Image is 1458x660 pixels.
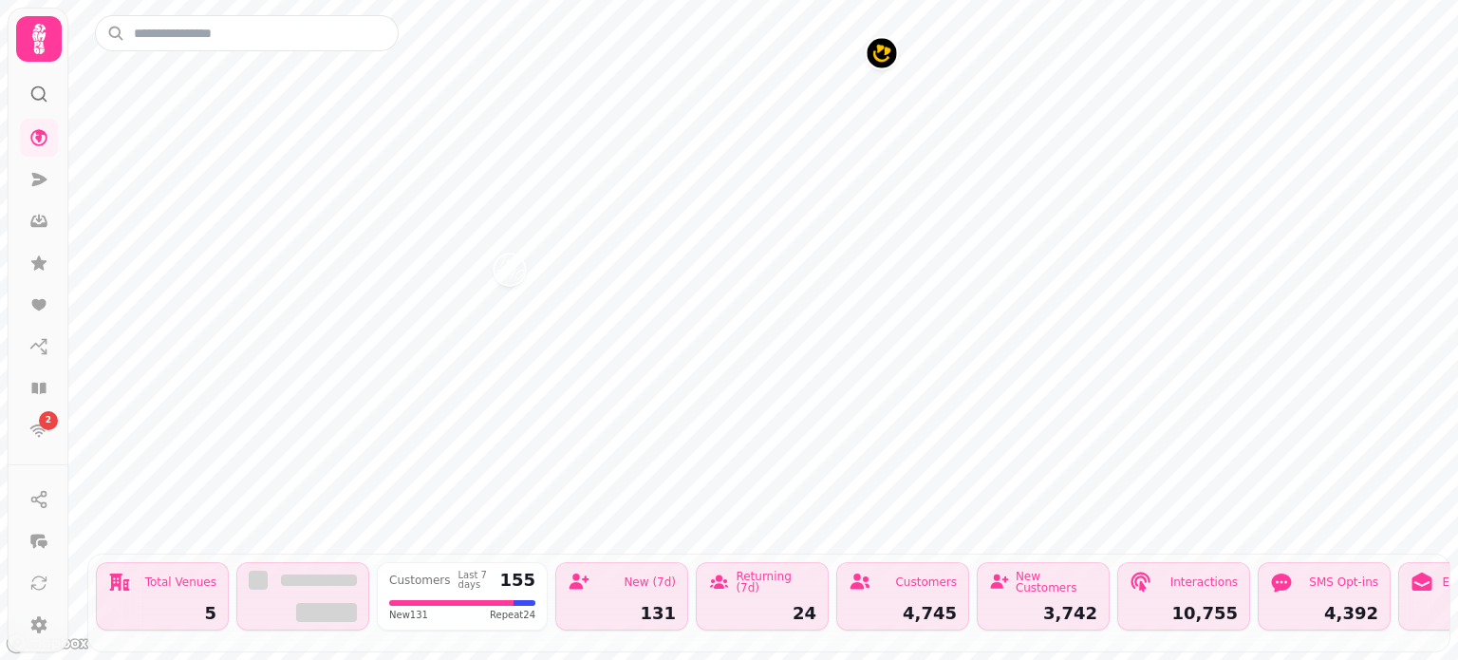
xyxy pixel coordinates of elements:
span: Repeat 24 [490,608,535,622]
div: Returning (7d) [736,571,816,594]
div: 4,745 [849,605,957,622]
div: 3,742 [989,605,1097,622]
div: New Customers [1016,571,1097,594]
span: 2 [46,414,51,427]
a: Mapbox logo [6,632,89,654]
div: 5 [108,605,216,622]
a: 2 [20,411,58,449]
div: 4,392 [1270,605,1378,622]
div: New (7d) [624,576,676,588]
div: 10,755 [1130,605,1238,622]
div: Total Venues [145,576,216,588]
div: SMS Opt-ins [1309,576,1378,588]
div: Customers [895,576,957,588]
span: New 131 [389,608,428,622]
div: Customers [389,575,451,586]
button: The Greyhound [495,255,525,285]
div: 131 [568,605,676,622]
button: The Cause [867,38,897,68]
div: 155 [499,572,535,589]
div: Interactions [1170,576,1238,588]
div: Map marker [867,38,897,74]
div: Map marker [495,255,525,291]
div: Last 7 days [458,571,493,590]
div: 24 [708,605,816,622]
